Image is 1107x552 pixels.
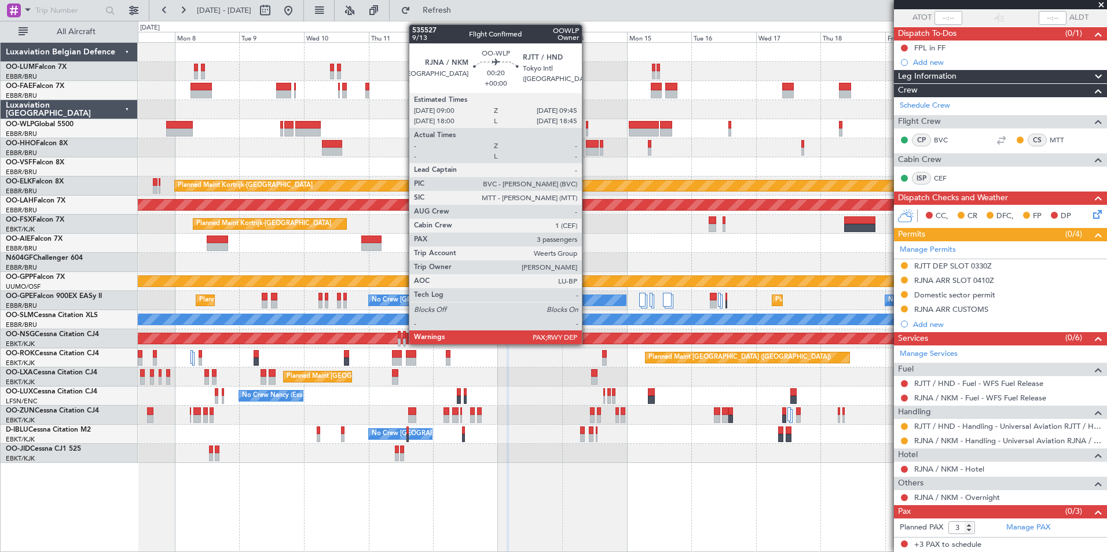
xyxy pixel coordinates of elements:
[898,477,923,490] span: Others
[6,235,63,242] a: OO-AIEFalcon 7X
[287,368,496,385] div: Planned Maint [GEOGRAPHIC_DATA] ([GEOGRAPHIC_DATA] National)
[6,255,33,262] span: N604GF
[6,331,35,338] span: OO-NSG
[6,282,41,291] a: UUMO/OSF
[6,263,37,272] a: EBBR/BRU
[6,388,97,395] a: OO-LUXCessna Citation CJ4
[900,244,956,256] a: Manage Permits
[6,178,64,185] a: OO-ELKFalcon 8X
[175,32,240,42] div: Mon 8
[6,350,99,357] a: OO-ROKCessna Citation CJ4
[914,378,1043,388] a: RJTT / HND - Fuel - WFS Fuel Release
[6,149,37,157] a: EBBR/BRU
[898,84,918,97] span: Crew
[6,369,97,376] a: OO-LXACessna Citation CJ4
[898,505,911,518] span: Pax
[936,211,948,222] span: CC,
[898,363,914,376] span: Fuel
[6,206,37,215] a: EBBR/BRU
[934,135,960,145] a: BVC
[1028,134,1047,146] div: CS
[562,32,627,42] div: Sun 14
[1065,27,1082,39] span: (0/1)
[6,235,31,242] span: OO-AIE
[898,228,925,241] span: Permits
[13,23,126,41] button: All Aircraft
[6,426,28,433] span: D-IBLU
[6,301,37,310] a: EBBR/BRU
[6,388,33,395] span: OO-LUX
[196,215,331,233] div: Planned Maint Kortrijk-[GEOGRAPHIC_DATA]
[6,244,37,253] a: EBBR/BRU
[900,348,958,360] a: Manage Services
[395,1,465,20] button: Refresh
[627,32,692,42] div: Mon 15
[6,350,35,357] span: OO-ROK
[900,522,943,533] label: Planned PAX
[6,312,98,319] a: OO-SLMCessna Citation XLS
[372,425,566,443] div: No Crew [GEOGRAPHIC_DATA] ([GEOGRAPHIC_DATA] National)
[6,435,35,444] a: EBKT/KJK
[6,397,38,406] a: LFSN/ENC
[898,332,928,345] span: Services
[898,153,941,167] span: Cabin Crew
[6,416,35,425] a: EBKT/KJK
[242,387,311,404] div: No Crew Nancy (Essey)
[369,32,434,42] div: Thu 11
[413,6,461,14] span: Refresh
[6,446,30,452] span: OO-JID
[914,492,1000,502] a: RJNA / NKM - Overnight
[820,32,885,42] div: Thu 18
[913,319,1101,329] div: Add new
[885,32,950,42] div: Fri 19
[6,426,91,433] a: D-IBLUCessna Citation M2
[1069,12,1088,24] span: ALDT
[6,64,67,71] a: OO-LUMFalcon 7X
[6,216,32,223] span: OO-FSX
[6,359,35,367] a: EBKT/KJK
[140,23,160,33] div: [DATE]
[6,407,35,414] span: OO-ZUN
[1061,211,1071,222] span: DP
[6,340,35,348] a: EBKT/KJK
[6,312,34,319] span: OO-SLM
[914,275,994,285] div: RJNA ARR SLOT 0410Z
[914,393,1046,403] a: RJNA / NKM - Fuel - WFS Fuel Release
[913,57,1101,67] div: Add new
[178,177,313,194] div: Planned Maint Kortrijk-[GEOGRAPHIC_DATA]
[6,331,99,338] a: OO-NSGCessna Citation CJ4
[6,197,65,204] a: OO-LAHFalcon 7X
[914,539,981,551] span: +3 PAX to schedule
[756,32,821,42] div: Wed 17
[6,225,35,234] a: EBKT/KJK
[6,121,34,128] span: OO-WLP
[6,446,81,452] a: OO-JIDCessna CJ1 525
[914,421,1101,431] a: RJTT / HND - Handling - Universal Aviation RJTT / HND
[912,12,932,24] span: ATOT
[775,292,985,309] div: Planned Maint [GEOGRAPHIC_DATA] ([GEOGRAPHIC_DATA] National)
[433,32,498,42] div: Fri 12
[898,27,956,41] span: Dispatch To-Dos
[35,2,102,19] input: Trip Number
[304,32,369,42] div: Wed 10
[6,255,83,262] a: N604GFChallenger 604
[197,5,251,16] span: [DATE] - [DATE]
[996,211,1014,222] span: DFC,
[239,32,304,42] div: Tue 9
[6,83,32,90] span: OO-FAE
[6,121,74,128] a: OO-WLPGlobal 5500
[6,168,37,176] a: EBBR/BRU
[1065,332,1082,344] span: (0/6)
[898,70,956,83] span: Leg Information
[1033,211,1042,222] span: FP
[1065,228,1082,240] span: (0/4)
[914,261,992,271] div: RJTT DEP SLOT 0330Z
[6,216,64,223] a: OO-FSXFalcon 7X
[648,349,831,366] div: Planned Maint [GEOGRAPHIC_DATA] ([GEOGRAPHIC_DATA])
[6,140,36,147] span: OO-HHO
[6,159,64,166] a: OO-VSFFalcon 8X
[6,83,64,90] a: OO-FAEFalcon 7X
[914,304,988,314] div: RJNA ARR CUSTOMS
[6,407,99,414] a: OO-ZUNCessna Citation CJ4
[6,321,37,329] a: EBBR/BRU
